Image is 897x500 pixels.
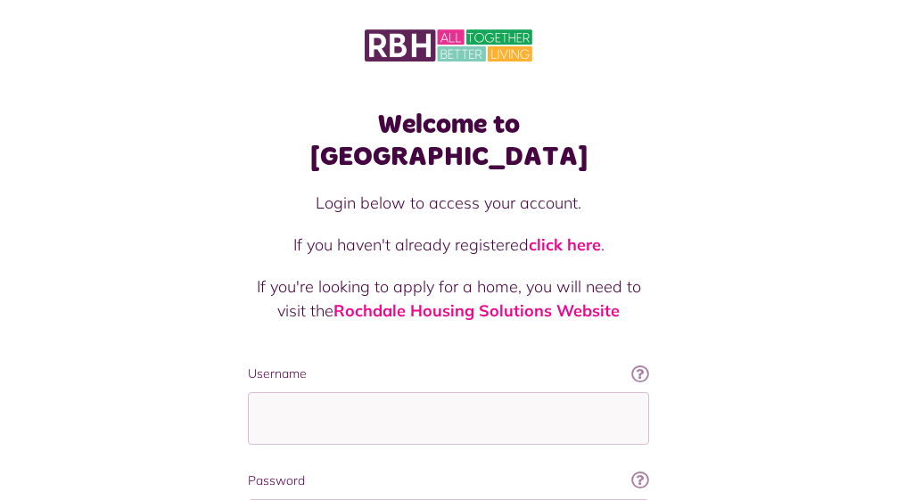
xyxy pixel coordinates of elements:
p: If you're looking to apply for a home, you will need to visit the [248,275,649,323]
a: Rochdale Housing Solutions Website [333,300,620,321]
p: Login below to access your account. [248,191,649,215]
h1: Welcome to [GEOGRAPHIC_DATA] [248,109,649,173]
p: If you haven't already registered . [248,233,649,257]
label: Username [248,365,649,383]
label: Password [248,471,649,490]
a: click here [529,234,601,255]
img: MyRBH [365,27,532,64]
